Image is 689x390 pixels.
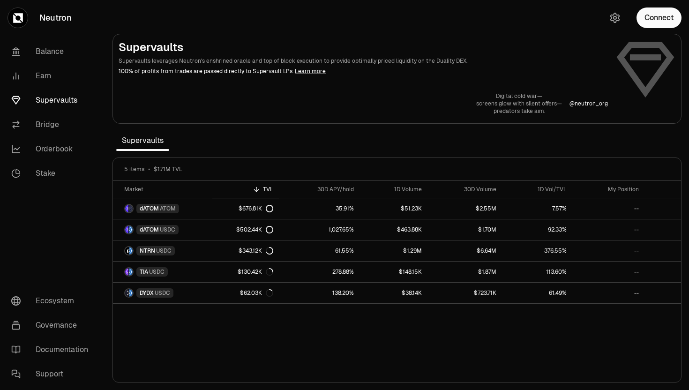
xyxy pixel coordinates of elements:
span: TIA [140,268,148,276]
img: USDC Logo [129,247,133,255]
a: dATOM LogoATOM LogodATOMATOM [113,198,212,219]
span: 5 items [124,165,144,173]
a: $343.12K [212,240,279,261]
a: Ecosystem [4,289,101,313]
div: $130.42K [238,268,273,276]
a: Governance [4,313,101,337]
p: Supervaults leverages Neutron's enshrined oracle and top of block execution to provide optimally ... [119,57,608,65]
a: NTRN LogoUSDC LogoNTRNUSDC [113,240,212,261]
img: USDC Logo [129,226,133,233]
a: $1.29M [359,240,427,261]
a: 1,027.65% [279,219,359,240]
p: @ neutron_org [569,100,608,107]
button: Connect [637,7,682,28]
div: $343.12K [239,247,273,255]
a: Bridge [4,112,101,137]
a: Orderbook [4,137,101,161]
img: USDC Logo [129,289,133,297]
a: $148.15K [359,262,427,282]
div: My Position [578,186,639,193]
a: 7.57% [502,198,572,219]
a: -- [572,262,645,282]
a: 138.20% [279,283,359,303]
a: Documentation [4,337,101,362]
p: predators take aim. [476,107,562,115]
div: 1D Vol/TVL [508,186,566,193]
span: ATOM [160,205,176,212]
a: Earn [4,64,101,88]
a: $51.23K [359,198,427,219]
span: DYDX [140,289,154,297]
p: screens glow with silent offers— [476,100,562,107]
span: $1.71M TVL [154,165,182,173]
span: Supervaults [116,131,169,150]
span: NTRN [140,247,155,255]
a: $463.88K [359,219,427,240]
a: Digital cold war—screens glow with silent offers—predators take aim. [476,92,562,115]
h2: Supervaults [119,40,608,55]
a: $723.71K [427,283,502,303]
a: 61.49% [502,283,572,303]
div: 30D APY/hold [285,186,354,193]
span: USDC [156,247,172,255]
a: @neutron_org [569,100,608,107]
a: $130.42K [212,262,279,282]
a: -- [572,283,645,303]
img: NTRN Logo [125,247,128,255]
img: dATOM Logo [125,205,128,212]
a: 61.55% [279,240,359,261]
span: dATOM [140,205,159,212]
div: $502.44K [236,226,273,233]
a: $2.55M [427,198,502,219]
div: TVL [218,186,274,193]
span: USDC [155,289,170,297]
a: $1.70M [427,219,502,240]
a: Learn more [295,67,326,75]
a: $1.87M [427,262,502,282]
a: -- [572,219,645,240]
a: Balance [4,39,101,64]
a: DYDX LogoUSDC LogoDYDXUSDC [113,283,212,303]
div: Market [124,186,207,193]
img: dATOM Logo [125,226,128,233]
a: -- [572,240,645,261]
span: USDC [149,268,165,276]
a: $38.14K [359,283,427,303]
a: 35.91% [279,198,359,219]
p: Digital cold war— [476,92,562,100]
div: 30D Volume [433,186,496,193]
a: TIA LogoUSDC LogoTIAUSDC [113,262,212,282]
a: 92.33% [502,219,572,240]
div: 1D Volume [365,186,422,193]
a: $502.44K [212,219,279,240]
img: DYDX Logo [125,289,128,297]
img: USDC Logo [129,268,133,276]
a: $62.03K [212,283,279,303]
a: 376.55% [502,240,572,261]
div: $62.03K [240,289,273,297]
a: Support [4,362,101,386]
a: Stake [4,161,101,186]
a: dATOM LogoUSDC LogodATOMUSDC [113,219,212,240]
a: Supervaults [4,88,101,112]
a: 113.60% [502,262,572,282]
div: $676.81K [239,205,273,212]
p: 100% of profits from trades are passed directly to Supervault LPs. [119,67,608,75]
img: ATOM Logo [129,205,133,212]
img: TIA Logo [125,268,128,276]
span: USDC [160,226,175,233]
a: -- [572,198,645,219]
a: $6.64M [427,240,502,261]
a: $676.81K [212,198,279,219]
span: dATOM [140,226,159,233]
a: 278.88% [279,262,359,282]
